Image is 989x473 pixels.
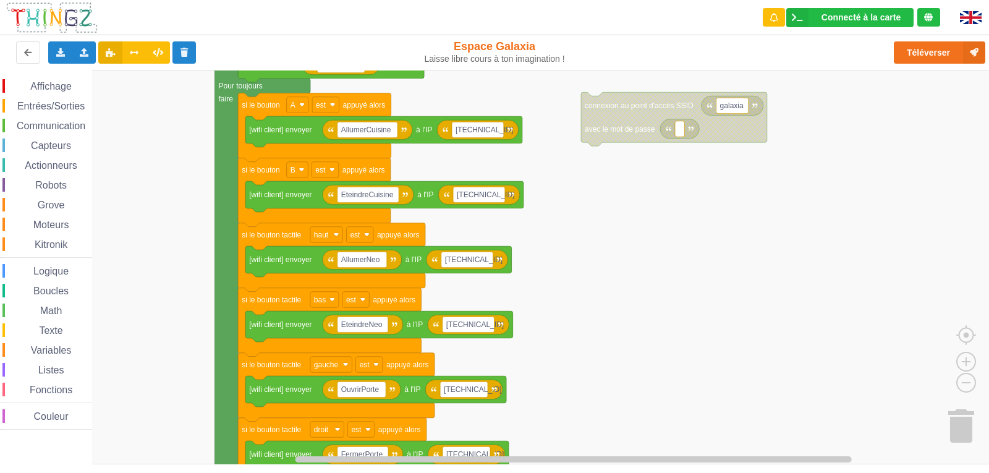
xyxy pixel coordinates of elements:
[444,385,501,394] text: [TECHNICAL_ID]
[378,425,421,433] text: appuyé alors
[341,385,380,394] text: OuvrirPorte
[407,450,423,459] text: à l'IP
[23,160,79,171] span: Actionneurs
[291,100,295,109] text: A
[407,320,423,329] text: à l'IP
[445,255,503,264] text: [TECHNICAL_ID]
[28,81,73,92] span: Affichage
[242,100,279,109] text: si le bouton
[457,190,514,199] text: [TECHNICAL_ID]
[314,360,339,369] text: gauche
[249,320,312,329] text: [wifi client] envoyer
[341,190,394,199] text: EteindreCuisine
[316,100,326,109] text: est
[350,230,360,239] text: est
[242,425,301,433] text: si le bouton tactile
[32,266,70,276] span: Logique
[446,320,504,329] text: [TECHNICAL_ID]
[36,365,66,375] span: Listes
[585,101,694,110] text: connexion au point d'accès SSID
[249,190,312,199] text: [wifi client] envoyer
[33,180,69,190] span: Robots
[720,101,744,110] text: galaxia
[242,230,301,239] text: si le bouton tactile
[6,1,98,34] img: thingz_logo.png
[314,230,329,239] text: haut
[314,295,326,304] text: bas
[341,450,383,459] text: FermerPorte
[410,54,580,64] div: Laisse libre cours à ton imagination !
[32,219,71,230] span: Moteurs
[351,425,362,433] text: est
[314,425,329,433] text: droit
[786,8,914,27] div: Ta base fonctionne bien !
[456,126,513,134] text: [TECHNICAL_ID]
[386,360,429,369] text: appuyé alors
[15,101,87,111] span: Entrées/Sorties
[38,305,64,316] span: Math
[249,450,312,459] text: [wifi client] envoyer
[28,385,74,395] span: Fonctions
[32,286,70,296] span: Boucles
[359,360,370,369] text: est
[373,295,415,304] text: appuyé alors
[242,165,279,174] text: si le bouton
[242,295,301,304] text: si le bouton tactile
[219,82,263,90] text: Pour toujours
[377,230,420,239] text: appuyé alors
[315,165,326,174] text: est
[894,41,985,64] button: Téléverser
[341,126,391,134] text: AllumerCuisine
[417,190,433,199] text: à l'IP
[29,345,74,356] span: Variables
[410,40,580,64] div: Espace Galaxia
[33,239,69,250] span: Kitronik
[341,320,383,329] text: EteindreNeo
[249,385,312,394] text: [wifi client] envoyer
[37,325,64,336] span: Texte
[219,95,234,103] text: faire
[342,165,385,174] text: appuyé alors
[15,121,87,131] span: Communication
[32,411,70,422] span: Couleur
[29,140,73,151] span: Capteurs
[341,255,380,264] text: AllumerNeo
[585,124,655,133] text: avec le mot de passe
[346,295,357,304] text: est
[405,255,422,264] text: à l'IP
[249,255,312,264] text: [wifi client] envoyer
[404,385,420,394] text: à l'IP
[36,200,67,210] span: Grove
[917,8,940,27] div: Tu es connecté au serveur de création de Thingz
[242,360,301,369] text: si le bouton tactile
[821,13,901,22] div: Connecté à la carte
[343,100,386,109] text: appuyé alors
[960,11,982,24] img: gb.png
[446,450,504,459] text: [TECHNICAL_ID]
[249,126,312,134] text: [wifi client] envoyer
[291,165,295,174] text: B
[416,126,432,134] text: à l'IP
